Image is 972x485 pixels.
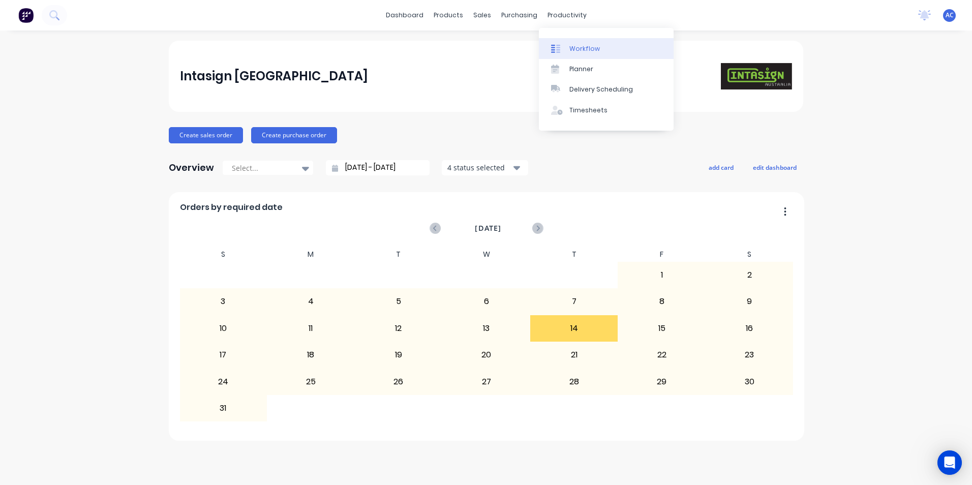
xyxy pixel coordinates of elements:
div: 11 [267,316,354,341]
div: 27 [443,369,530,394]
div: 6 [443,289,530,314]
a: Workflow [539,38,674,58]
div: productivity [542,8,592,23]
div: Intasign [GEOGRAPHIC_DATA] [180,66,368,86]
img: Factory [18,8,34,23]
a: Planner [539,59,674,79]
a: Timesheets [539,100,674,120]
img: Intasign Australia [721,63,792,90]
div: 30 [706,369,793,394]
span: AC [946,11,954,20]
div: purchasing [496,8,542,23]
div: 26 [355,369,442,394]
div: 10 [180,316,267,341]
div: T [355,247,443,262]
div: 19 [355,342,442,368]
div: 15 [618,316,705,341]
div: 29 [618,369,705,394]
div: T [530,247,618,262]
button: add card [702,161,740,174]
div: 2 [706,262,793,288]
div: 4 status selected [447,162,511,173]
button: Create purchase order [251,127,337,143]
div: M [267,247,355,262]
div: Overview [169,158,214,178]
button: 4 status selected [442,160,528,175]
div: 23 [706,342,793,368]
div: 13 [443,316,530,341]
div: 8 [618,289,705,314]
div: 24 [180,369,267,394]
div: 4 [267,289,354,314]
div: 9 [706,289,793,314]
button: Create sales order [169,127,243,143]
span: Orders by required date [180,201,283,214]
div: 17 [180,342,267,368]
div: Workflow [569,44,600,53]
a: dashboard [381,8,429,23]
div: Timesheets [569,106,607,115]
div: 3 [180,289,267,314]
div: products [429,8,468,23]
button: edit dashboard [746,161,803,174]
div: 14 [531,316,618,341]
div: 21 [531,342,618,368]
div: W [442,247,530,262]
div: F [618,247,706,262]
div: 20 [443,342,530,368]
div: 31 [180,396,267,421]
div: 7 [531,289,618,314]
div: 28 [531,369,618,394]
div: 12 [355,316,442,341]
div: sales [468,8,496,23]
div: 16 [706,316,793,341]
span: [DATE] [475,223,501,234]
div: Delivery Scheduling [569,85,633,94]
div: S [179,247,267,262]
div: 18 [267,342,354,368]
div: 25 [267,369,354,394]
div: 22 [618,342,705,368]
a: Delivery Scheduling [539,79,674,100]
div: Planner [569,65,593,74]
div: S [706,247,794,262]
div: 1 [618,262,705,288]
div: 5 [355,289,442,314]
div: Open Intercom Messenger [937,450,962,475]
